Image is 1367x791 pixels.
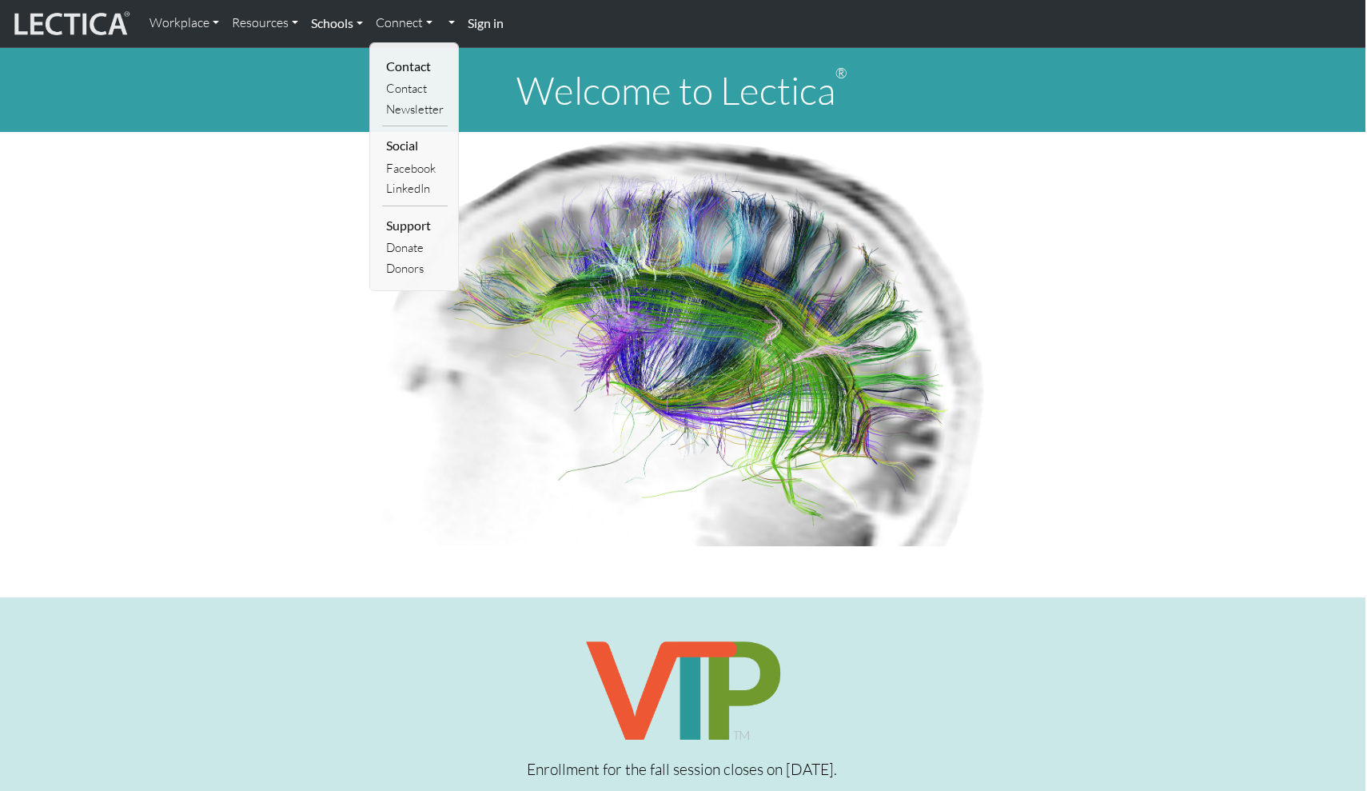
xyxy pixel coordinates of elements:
[835,64,847,82] sup: ®
[460,757,903,783] p: Enrollment for the fall session closes on [DATE].
[371,132,993,546] img: Human Connectome Project Image
[382,178,448,198] a: LinkedIn
[382,258,448,278] a: Donors
[461,6,510,41] a: Sign in
[382,78,448,98] a: Contact
[468,15,504,30] strong: Sign in
[369,6,439,40] a: Connect
[225,6,305,40] a: Resources
[382,238,448,258] a: Donate
[143,6,225,40] a: Workplace
[382,213,448,238] li: Support
[382,133,448,158] li: Social
[382,99,448,119] a: Newsletter
[382,158,448,178] a: Facebook
[305,6,369,40] a: Schools
[10,9,130,39] img: lecticalive
[382,54,448,79] li: Contact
